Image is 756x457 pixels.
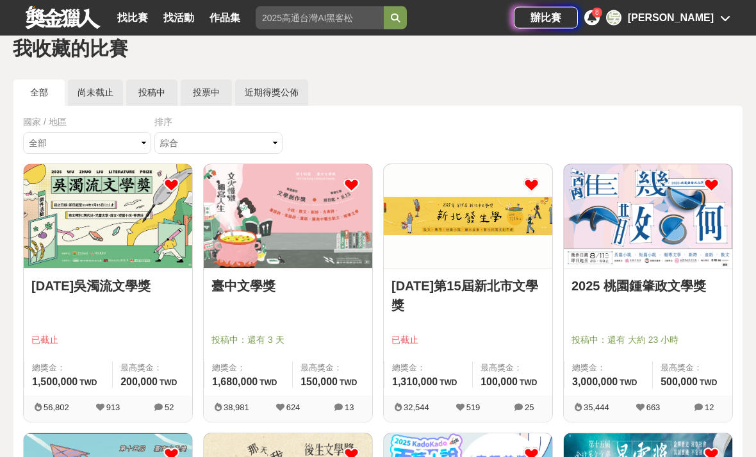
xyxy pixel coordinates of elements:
a: 找比賽 [112,9,153,27]
span: 投稿中：還有 3 天 [211,334,365,347]
span: 總獎金： [572,362,645,375]
span: 最高獎金： [120,362,185,375]
span: 最高獎金： [481,362,545,375]
div: 吳 [606,10,621,26]
span: 總獎金： [212,362,284,375]
span: 12 [705,403,714,413]
div: 國家 / 地區 [23,116,154,129]
span: 已截止 [31,334,185,347]
span: TWD [259,379,277,388]
span: 663 [646,403,661,413]
span: 3,000,000 [572,377,618,388]
span: 最高獎金： [661,362,725,375]
span: 最高獎金： [300,362,365,375]
img: Cover Image [384,165,552,269]
span: 200,000 [120,377,158,388]
a: 2025 桃園鍾肇政文學獎 [571,277,725,296]
span: 25 [525,403,534,413]
span: TWD [79,379,97,388]
img: Cover Image [564,165,732,269]
span: TWD [620,379,637,388]
span: 52 [165,403,174,413]
a: 投票中 [181,80,232,106]
a: 近期得獎公佈 [235,80,308,106]
span: TWD [700,379,717,388]
span: 投稿中：還有 大約 23 小時 [571,334,725,347]
div: [PERSON_NAME] [628,10,714,26]
span: 13 [345,403,354,413]
h1: 我收藏的比賽 [13,38,743,61]
span: 總獎金： [392,362,464,375]
span: 56,802 [44,403,69,413]
span: 38,981 [224,403,249,413]
span: TWD [520,379,537,388]
div: 排序 [154,116,286,129]
span: 913 [106,403,120,413]
img: Cover Image [204,165,372,269]
span: 100,000 [481,377,518,388]
span: TWD [160,379,177,388]
img: Cover Image [24,165,192,269]
span: 519 [466,403,481,413]
a: [DATE]吳濁流文學獎 [31,277,185,296]
a: 投稿中 [126,80,177,106]
a: 辦比賽 [514,7,578,29]
span: TWD [340,379,357,388]
a: 找活動 [158,9,199,27]
input: 2025高通台灣AI黑客松 [256,6,384,29]
a: 作品集 [204,9,245,27]
a: 全部 [13,80,65,106]
span: 35,444 [584,403,609,413]
span: 32,544 [404,403,429,413]
span: 150,000 [300,377,338,388]
a: [DATE]第15屆新北市文學獎 [391,277,545,315]
a: 臺中文學獎 [211,277,365,296]
span: 1,500,000 [32,377,78,388]
span: 已截止 [391,334,545,347]
span: 1,680,000 [212,377,258,388]
span: 總獎金： [32,362,104,375]
span: 624 [286,403,300,413]
a: 尚未截止 [68,80,123,106]
span: TWD [440,379,457,388]
span: 8 [595,9,599,16]
span: 1,310,000 [392,377,438,388]
span: 500,000 [661,377,698,388]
